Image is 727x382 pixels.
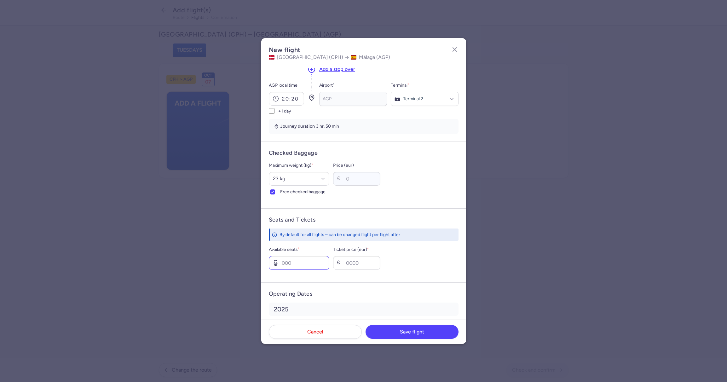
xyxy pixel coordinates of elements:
p: Journey duration [280,123,339,130]
button: Save flight [366,325,459,339]
input: Free checked baggage [270,189,275,194]
h4: Seats and Tickets [269,216,459,223]
h4: [GEOGRAPHIC_DATA] (CPH) Málaga (AGP) [269,54,390,60]
div: By default for all flights – can be changed flight per flight after [280,232,445,238]
button: Add a stop over [319,66,355,73]
span: Terminal 2 [403,95,450,102]
h4: Operating Dates [269,290,459,298]
span: Free checked baggage [280,188,330,196]
input: +1 day [269,108,274,114]
label: Ticket price (eur) [333,246,380,253]
h5: 2025 [269,303,459,316]
label: AGP local time [269,82,304,89]
div: € [337,176,343,182]
span: +1 day [278,108,291,114]
span: Save flight [400,329,424,335]
time: 3 hr, 50 min [316,123,339,130]
input: arr. [269,92,304,106]
h2: New flight [269,46,390,54]
input: 000 [269,256,330,270]
label: Price (eur) [333,162,380,169]
input: 0000 [333,256,380,270]
h4: Checked Baggage [269,149,459,157]
label: Maximum weight (kg) [269,162,330,169]
div: € [337,260,343,266]
span: Airport [319,82,387,89]
input: 00 [333,172,380,186]
label: Terminal [391,82,409,89]
button: Cancel [269,325,362,339]
label: Available seats [269,246,330,253]
span: Cancel [307,329,323,335]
